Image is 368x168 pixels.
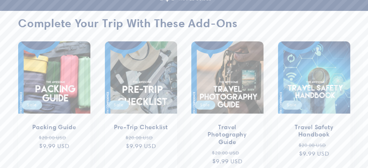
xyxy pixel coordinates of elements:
a: Travel Safety Handbook [285,123,343,138]
a: Travel Photography Guide [199,123,256,146]
a: Pre-Trip Checklist [112,123,170,131]
strong: Complete Your Trip With These Add-Ons [18,16,238,30]
a: Packing Guide [25,123,83,131]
